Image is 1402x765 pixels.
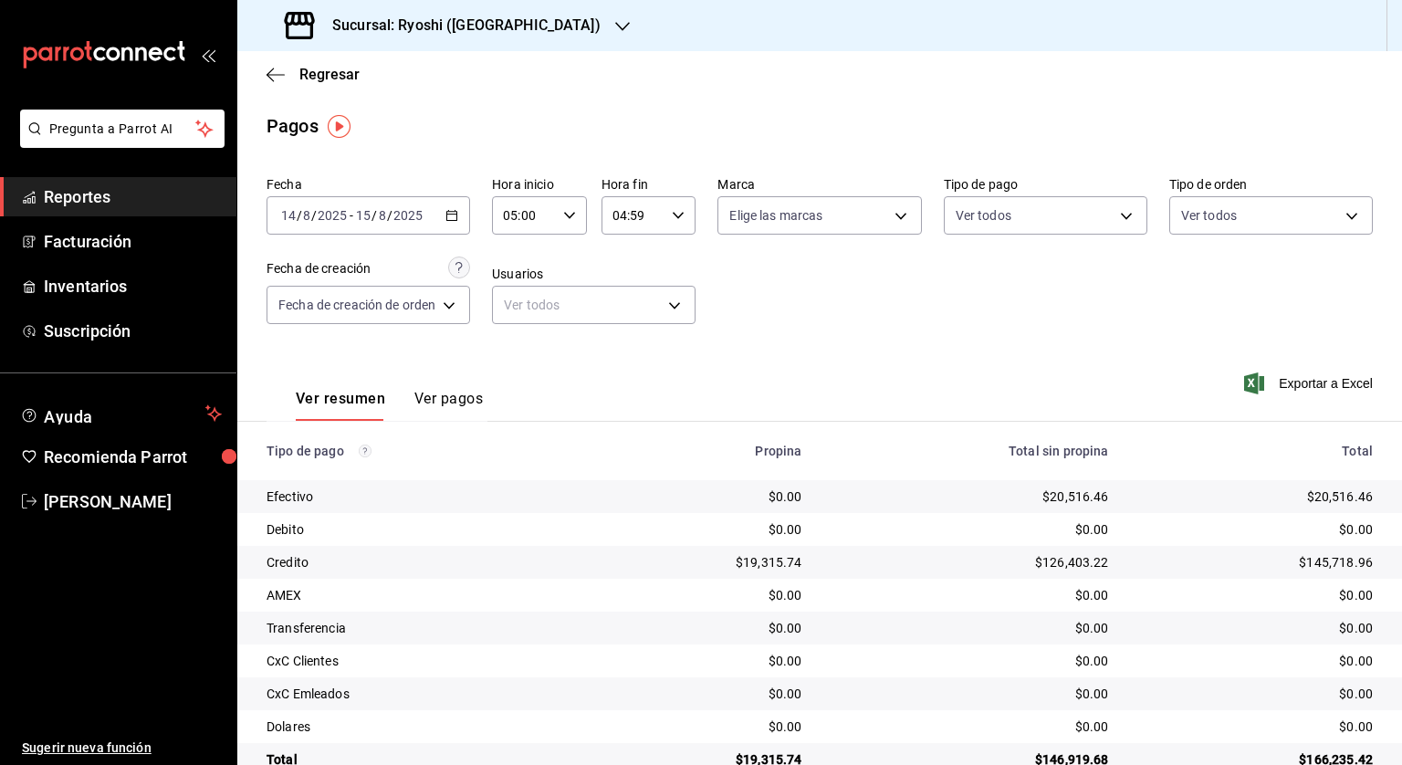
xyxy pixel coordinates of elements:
button: Ver pagos [414,390,483,421]
div: $0.00 [1138,520,1373,539]
div: Pagos [267,112,319,140]
span: Fecha de creación de orden [278,296,435,314]
div: $0.00 [604,487,801,506]
div: Credito [267,553,575,571]
div: $0.00 [832,619,1109,637]
input: -- [280,208,297,223]
label: Tipo de pago [944,178,1147,191]
div: Propina [604,444,801,458]
span: Elige las marcas [729,206,822,225]
div: Total [1138,444,1373,458]
button: Exportar a Excel [1248,372,1373,394]
div: $0.00 [604,685,801,703]
span: / [311,208,317,223]
input: -- [378,208,387,223]
span: Reportes [44,184,222,209]
label: Fecha [267,178,470,191]
svg: Los pagos realizados con Pay y otras terminales son montos brutos. [359,445,371,457]
button: Ver resumen [296,390,385,421]
span: Suscripción [44,319,222,343]
div: $0.00 [832,586,1109,604]
div: Ver todos [492,286,696,324]
label: Usuarios [492,267,696,280]
h3: Sucursal: Ryoshi ([GEOGRAPHIC_DATA]) [318,15,601,37]
span: Facturación [44,229,222,254]
span: [PERSON_NAME] [44,489,222,514]
div: CxC Emleados [267,685,575,703]
div: Debito [267,520,575,539]
div: $0.00 [604,619,801,637]
label: Hora fin [602,178,696,191]
div: $0.00 [604,586,801,604]
div: $20,516.46 [1138,487,1373,506]
div: CxC Clientes [267,652,575,670]
span: Recomienda Parrot [44,445,222,469]
div: $0.00 [1138,685,1373,703]
span: Inventarios [44,274,222,299]
label: Marca [717,178,921,191]
span: Sugerir nueva función [22,739,222,758]
input: -- [302,208,311,223]
div: Dolares [267,718,575,736]
span: Ver todos [1181,206,1237,225]
div: $0.00 [1138,718,1373,736]
div: $19,315.74 [604,553,801,571]
button: Regresar [267,66,360,83]
div: Fecha de creación [267,259,371,278]
div: $0.00 [1138,586,1373,604]
span: Ver todos [956,206,1011,225]
div: $0.00 [832,652,1109,670]
div: $0.00 [832,718,1109,736]
div: Tipo de pago [267,444,575,458]
div: Total sin propina [832,444,1109,458]
div: $126,403.22 [832,553,1109,571]
div: $0.00 [832,520,1109,539]
div: $20,516.46 [832,487,1109,506]
span: Ayuda [44,403,198,424]
label: Tipo de orden [1169,178,1373,191]
img: Tooltip marker [328,115,350,138]
div: Efectivo [267,487,575,506]
input: ---- [392,208,424,223]
div: Transferencia [267,619,575,637]
div: $0.00 [832,685,1109,703]
span: / [371,208,377,223]
span: / [297,208,302,223]
div: navigation tabs [296,390,483,421]
span: - [350,208,353,223]
input: ---- [317,208,348,223]
label: Hora inicio [492,178,587,191]
div: $0.00 [604,718,801,736]
div: $145,718.96 [1138,553,1373,571]
button: Pregunta a Parrot AI [20,110,225,148]
div: $0.00 [1138,652,1373,670]
span: / [387,208,392,223]
button: open_drawer_menu [201,47,215,62]
input: -- [355,208,371,223]
span: Regresar [299,66,360,83]
div: $0.00 [604,520,801,539]
div: $0.00 [604,652,801,670]
div: $0.00 [1138,619,1373,637]
div: AMEX [267,586,575,604]
span: Pregunta a Parrot AI [49,120,196,139]
a: Pregunta a Parrot AI [13,132,225,152]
